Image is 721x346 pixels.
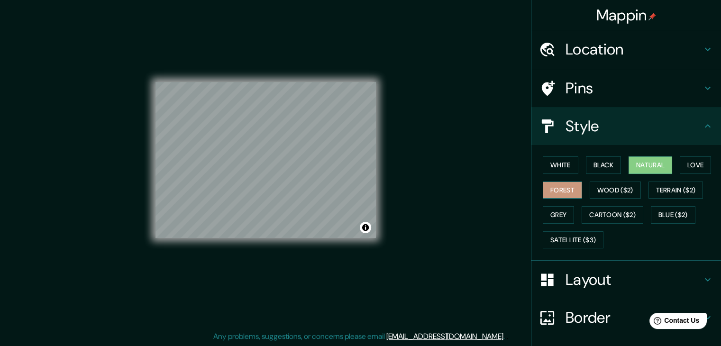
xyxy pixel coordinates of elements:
h4: Location [566,40,702,59]
div: Location [531,30,721,68]
button: Terrain ($2) [648,182,703,199]
button: Love [680,156,711,174]
h4: Mappin [596,6,657,25]
button: Natural [629,156,672,174]
div: Border [531,299,721,337]
h4: Pins [566,79,702,98]
div: . [506,331,508,342]
button: Forest [543,182,582,199]
a: [EMAIL_ADDRESS][DOMAIN_NAME] [386,331,503,341]
button: Satellite ($3) [543,231,603,249]
button: Black [586,156,621,174]
button: Cartoon ($2) [582,206,643,224]
h4: Layout [566,270,702,289]
h4: Style [566,117,702,136]
iframe: Help widget launcher [637,309,711,336]
div: . [505,331,506,342]
h4: Border [566,308,702,327]
button: Toggle attribution [360,222,371,233]
div: Style [531,107,721,145]
div: Layout [531,261,721,299]
canvas: Map [155,82,376,238]
button: Grey [543,206,574,224]
img: pin-icon.png [648,13,656,20]
p: Any problems, suggestions, or concerns please email . [213,331,505,342]
button: Blue ($2) [651,206,695,224]
button: White [543,156,578,174]
button: Wood ($2) [590,182,641,199]
div: Pins [531,69,721,107]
